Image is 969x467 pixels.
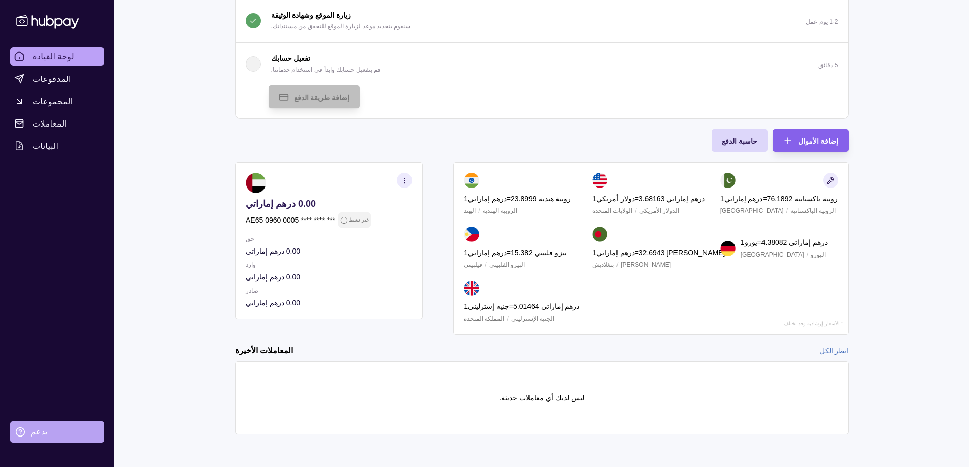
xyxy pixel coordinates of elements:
[236,85,848,118] div: تفعيل حسابك قم بتفعيل حسابك وابدأ في استخدام خدماتنا.5 دقائق
[10,137,104,155] a: البيانات
[464,227,479,242] img: الرقم الهيدروجيني
[666,248,725,257] font: [PERSON_NAME]
[592,195,596,203] font: 1
[773,129,849,152] button: إضافة الأموال
[507,248,511,257] font: =
[483,207,517,214] font: الروبية الهندية
[294,94,350,102] font: إضافة طريقة الدفع
[271,54,311,63] font: تفعيل حسابك
[468,248,507,257] font: درهم إماراتي
[592,248,596,257] font: 1
[819,347,849,355] font: انظر الكل
[541,302,580,310] font: درهم إماراتي
[811,251,826,258] font: اليورو
[235,346,293,355] font: المعاملات الأخيرة
[246,273,300,281] font: 0.00 درهم إماراتي
[621,261,671,268] font: [PERSON_NAME]
[724,195,763,203] font: درهم إماراتي
[639,248,665,257] font: 32.6943
[720,241,736,256] img: دي
[271,11,351,19] font: زيارة الموقع وشهادة الوثيقة
[819,345,849,356] a: انظر الكل
[10,92,104,110] a: المجموعات
[786,207,788,214] font: /
[489,261,525,268] font: البيزو الفلبيني
[535,248,567,257] font: بيزو فلبيني
[592,261,614,268] font: بنغلاديش
[464,302,468,310] font: 1
[33,118,67,129] font: المعاملات
[246,199,316,209] font: 0.00 درهم إماراتي
[10,47,104,66] a: لوحة القيادة
[269,85,360,108] button: إضافة طريقة الدفع
[246,287,258,294] font: صادر
[789,238,828,246] font: درهم إماراتي
[795,195,838,203] font: روبية باكستانية
[246,299,300,307] font: 0.00 درهم إماراتي
[635,207,636,214] font: /
[635,248,639,257] font: =
[464,207,476,214] font: الهند
[33,51,74,61] font: لوحة القيادة
[511,195,537,203] font: 23.8999
[798,137,839,145] font: إضافة الأموال
[761,238,787,246] font: 4.38082
[507,315,509,322] font: /
[616,261,618,268] font: /
[10,70,104,88] a: المدفوعات
[741,238,745,246] font: 1
[806,18,838,25] font: 1-2 يوم عمل
[246,235,254,242] font: حق
[478,207,480,214] font: /
[720,207,784,214] font: [GEOGRAPHIC_DATA]
[767,195,793,203] font: 76.1892
[790,207,836,214] font: الروبية الباكستانية
[639,207,679,214] font: الدولار الأمريكي
[757,238,761,246] font: =
[666,195,705,203] font: درهم إماراتي
[712,129,768,152] button: حاسبة الدفع
[464,261,482,268] font: فيلبيني
[513,302,539,310] font: 5.01464
[762,195,767,203] font: =
[507,195,511,203] font: =
[348,217,368,223] font: غير نشط
[33,141,58,151] font: البيانات
[464,248,468,257] font: 1
[464,195,468,203] font: 1
[485,261,486,268] font: /
[468,302,509,310] font: جنيه إسترليني
[499,394,584,402] font: ليس لديك أي معاملات حديثة.
[464,173,479,188] img: في
[271,23,411,30] font: سنقوم بتحديد موعد لزيارة الموقع للتحقق من مستنداتك.
[464,315,504,322] font: المملكة المتحدة
[592,207,632,214] font: الولايات المتحدة
[33,74,71,84] font: المدفوعات
[246,173,266,193] img: ae
[722,137,757,145] font: حاسبة الدفع
[468,195,507,203] font: درهم إماراتي
[509,302,513,310] font: =
[246,261,256,268] font: وارد
[539,195,571,203] font: روبية هندية
[10,114,104,133] a: المعاملات
[511,315,554,322] font: الجنيه الإسترليني
[807,251,808,258] font: /
[635,195,639,203] font: =
[10,421,104,443] a: يدعم
[236,43,848,85] button: تفعيل حسابك قم بتفعيل حسابك وابدأ في استخدام خدماتنا.5 دقائق
[639,195,665,203] font: 3.68163
[818,61,838,69] font: 5 دقائق
[511,248,533,257] font: 15.382
[271,66,381,73] font: قم بتفعيل حسابك وابدأ في استخدام خدماتنا.
[31,427,47,436] font: يدعم
[464,281,479,296] img: جيجا بايت
[745,238,757,246] font: يورو
[741,251,804,258] font: [GEOGRAPHIC_DATA]
[246,247,300,255] font: 0.00 درهم إماراتي
[592,173,607,188] img: نحن
[596,248,635,257] font: درهم إماراتي
[720,195,724,203] font: 1
[784,321,843,326] font: * الأسعار إرشادية وقد تختلف
[33,96,73,106] font: المجموعات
